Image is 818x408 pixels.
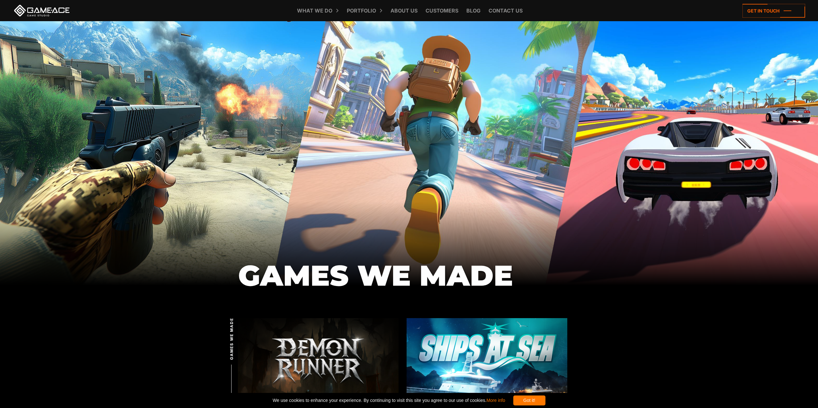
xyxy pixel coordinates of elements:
div: Got it! [513,395,545,405]
h1: GAMES WE MADE [238,260,580,291]
a: More info [486,398,505,403]
a: Get in touch [742,4,805,18]
span: We use cookies to enhance your experience. By continuing to visit this site you agree to our use ... [273,395,505,405]
span: GAMES WE MADE [229,318,235,360]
